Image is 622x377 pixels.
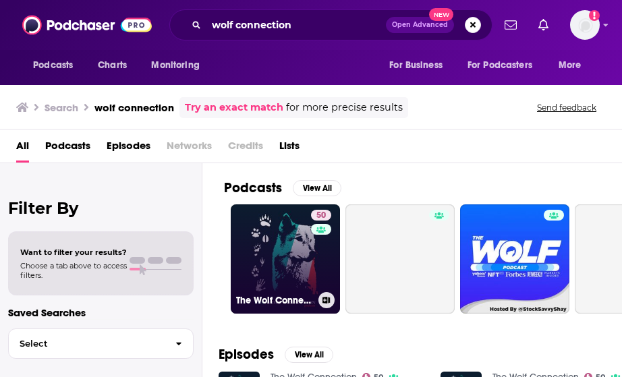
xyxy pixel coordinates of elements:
[386,17,454,33] button: Open AdvancedNew
[380,53,459,78] button: open menu
[185,100,283,115] a: Try an exact match
[392,22,448,28] span: Open Advanced
[94,101,174,114] h3: wolf connection
[316,209,326,223] span: 50
[570,10,600,40] button: Show profile menu
[533,13,554,36] a: Show notifications dropdown
[279,135,300,163] a: Lists
[151,56,199,75] span: Monitoring
[228,135,263,163] span: Credits
[236,295,313,306] h3: The Wolf Connection
[468,56,532,75] span: For Podcasters
[459,53,552,78] button: open menu
[499,13,522,36] a: Show notifications dropdown
[429,8,453,21] span: New
[24,53,90,78] button: open menu
[107,135,150,163] a: Episodes
[559,56,582,75] span: More
[89,53,135,78] a: Charts
[549,53,598,78] button: open menu
[285,347,333,363] button: View All
[8,328,194,359] button: Select
[570,10,600,40] img: User Profile
[33,56,73,75] span: Podcasts
[45,101,78,114] h3: Search
[293,180,341,196] button: View All
[389,56,443,75] span: For Business
[219,346,274,363] h2: Episodes
[142,53,217,78] button: open menu
[45,135,90,163] a: Podcasts
[167,135,212,163] span: Networks
[589,10,600,21] svg: Add a profile image
[169,9,492,40] div: Search podcasts, credits, & more...
[224,179,282,196] h2: Podcasts
[22,12,152,38] img: Podchaser - Follow, Share and Rate Podcasts
[20,261,127,280] span: Choose a tab above to access filters.
[286,100,403,115] span: for more precise results
[570,10,600,40] span: Logged in as YiyanWang
[98,56,127,75] span: Charts
[311,210,331,221] a: 50
[206,14,386,36] input: Search podcasts, credits, & more...
[16,135,29,163] a: All
[20,248,127,257] span: Want to filter your results?
[224,179,341,196] a: PodcastsView All
[9,339,165,348] span: Select
[219,346,333,363] a: EpisodesView All
[8,306,194,319] p: Saved Searches
[231,204,340,314] a: 50The Wolf Connection
[533,102,600,113] button: Send feedback
[8,198,194,218] h2: Filter By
